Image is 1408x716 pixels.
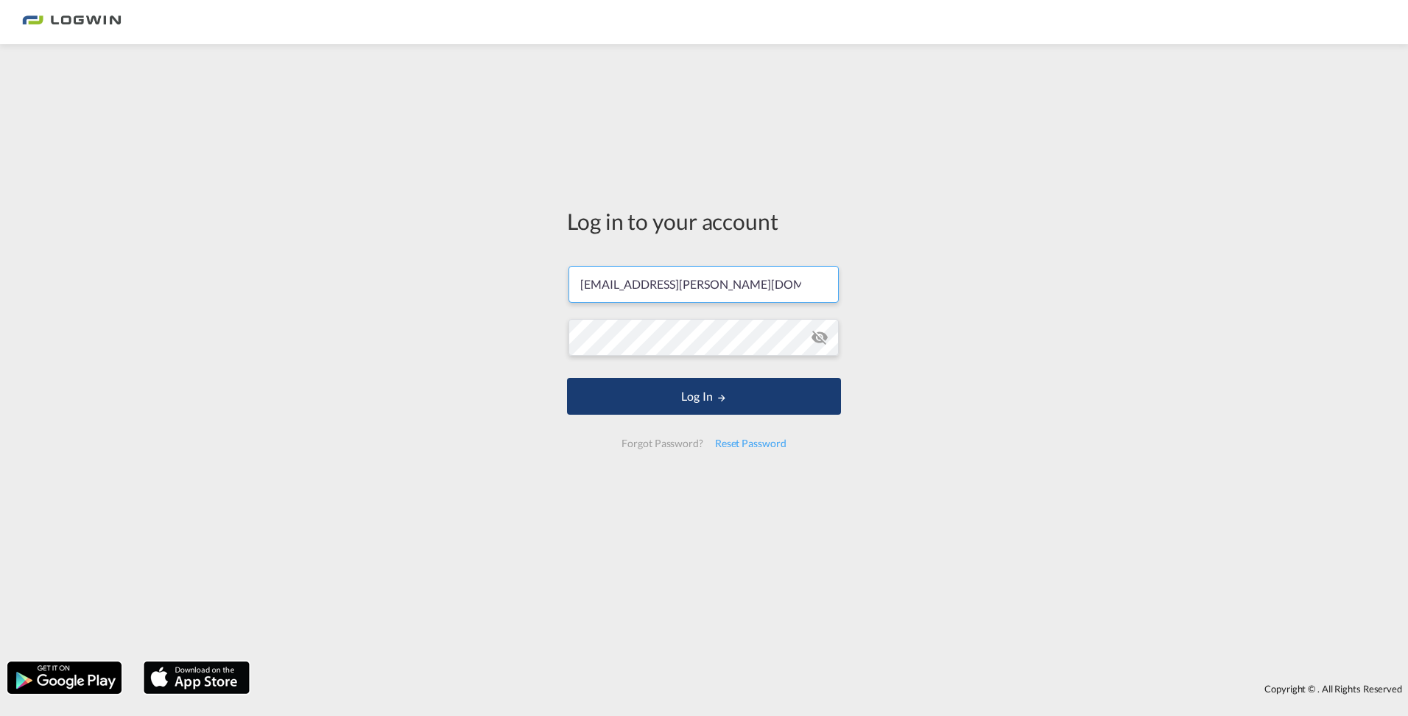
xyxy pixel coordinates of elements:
button: LOGIN [567,378,841,415]
img: apple.png [142,660,251,695]
md-icon: icon-eye-off [811,329,828,346]
div: Log in to your account [567,206,841,236]
div: Forgot Password? [616,430,708,457]
div: Reset Password [709,430,792,457]
div: Copyright © . All Rights Reserved [257,676,1408,701]
input: Enter email/phone number [569,266,839,303]
img: google.png [6,660,123,695]
img: bc73a0e0d8c111efacd525e4c8ad7d32.png [22,6,122,39]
